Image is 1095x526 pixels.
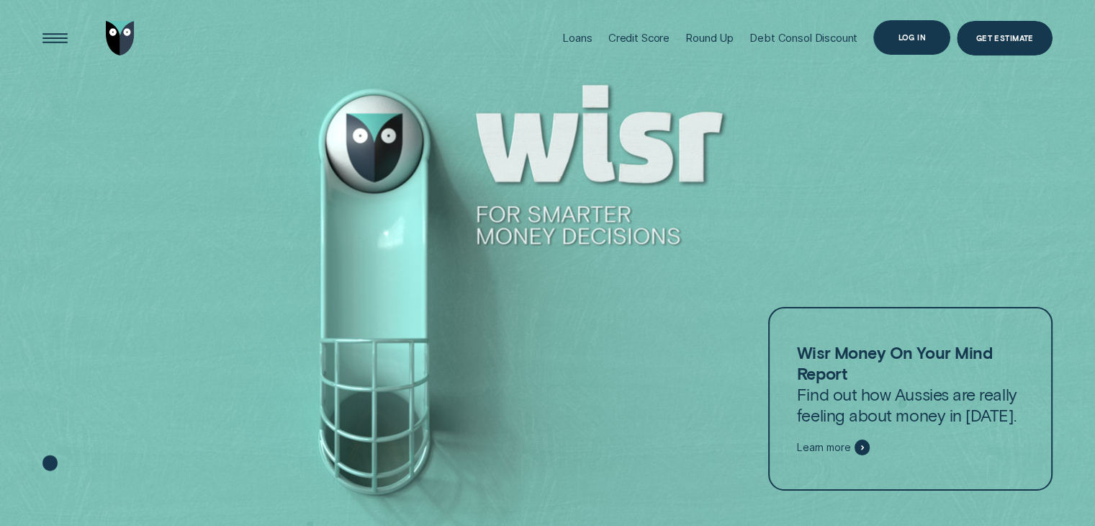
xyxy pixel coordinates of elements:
p: Find out how Aussies are really feeling about money in [DATE]. [797,342,1024,426]
img: Wisr [106,21,135,55]
strong: Wisr Money On Your Mind Report [797,342,992,383]
a: Wisr Money On Your Mind ReportFind out how Aussies are really feeling about money in [DATE].Learn... [768,307,1053,490]
div: Loans [562,31,592,45]
button: Open Menu [37,21,72,55]
a: Get Estimate [957,21,1053,55]
button: Log in [873,20,950,55]
span: Learn more [797,441,851,454]
div: Credit Score [608,31,670,45]
div: Debt Consol Discount [749,31,857,45]
div: Round Up [685,31,734,45]
div: Log in [898,34,926,40]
